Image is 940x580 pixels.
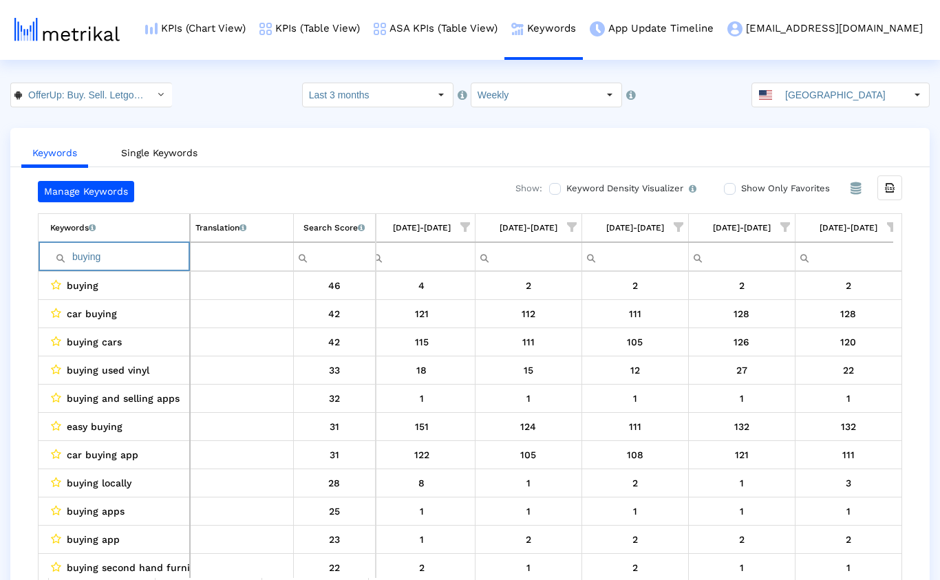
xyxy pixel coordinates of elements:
div: 9/13/25 [374,502,470,520]
div: 10/4/25 [694,333,790,351]
div: 23 [299,530,371,548]
div: 25 [299,502,371,520]
img: kpi-chart-menu-icon.png [145,23,158,34]
div: 31 [299,418,371,436]
div: 10/11/25 [800,474,897,492]
td: Column Search Score [293,214,376,242]
div: 9/27/25 [587,361,683,379]
span: buying apps [67,502,125,520]
span: car buying [67,305,117,323]
input: Filter cell [795,246,902,268]
span: Show filter options for column '09/14/25-09/20/25' [567,222,577,232]
td: Filter cell [368,242,475,271]
span: buying app [67,530,120,548]
td: Column 09/14/25-09/20/25 [475,214,581,242]
span: car buying app [67,446,138,464]
div: 32 [299,389,371,407]
div: [DATE]-[DATE] [820,219,877,237]
div: 9/20/25 [480,277,577,294]
td: Column 09/28/25-10/04/25 [688,214,795,242]
span: Show filter options for column '09/21/25-09/27/25' [674,222,683,232]
div: 9/27/25 [587,418,683,436]
div: Select [598,83,621,107]
div: 10/11/25 [800,333,897,351]
div: 9/27/25 [587,277,683,294]
td: Column 09/21/25-09/27/25 [581,214,688,242]
div: Keywords [50,219,96,237]
td: Column 09/07/25-09/13/25 [368,214,475,242]
span: easy buying [67,418,122,436]
td: Column 10/05/25-10/11/25 [795,214,901,242]
div: 9/13/25 [374,389,470,407]
div: 10/4/25 [694,446,790,464]
label: Keyword Density Visualizer [563,181,696,196]
div: 9/27/25 [587,389,683,407]
div: [DATE]-[DATE] [393,219,451,237]
div: 10/11/25 [800,389,897,407]
input: Filter cell [369,246,475,268]
img: metrical-logo-light.png [14,18,120,41]
div: Select [906,83,929,107]
div: 9/13/25 [374,333,470,351]
div: 9/20/25 [480,305,577,323]
div: 9/20/25 [480,418,577,436]
div: 10/11/25 [800,559,897,577]
span: buying locally [67,474,131,492]
img: my-account-menu-icon.png [727,21,743,36]
div: 9/20/25 [480,502,577,520]
div: 10/4/25 [694,502,790,520]
div: 9/20/25 [480,333,577,351]
td: Filter cell [190,242,293,271]
div: 9/13/25 [374,474,470,492]
div: 10/4/25 [694,305,790,323]
div: 9/27/25 [587,502,683,520]
img: kpi-table-menu-icon.png [259,23,272,35]
div: [DATE]-[DATE] [500,219,557,237]
div: 9/20/25 [480,474,577,492]
a: Single Keywords [110,140,209,166]
div: [DATE]-[DATE] [713,219,771,237]
div: 10/11/25 [800,361,897,379]
img: kpi-table-menu-icon.png [374,23,386,35]
div: 10/11/25 [800,277,897,294]
div: 9/20/25 [480,559,577,577]
label: Show Only Favorites [738,181,830,196]
td: Filter cell [688,242,795,271]
div: 10/11/25 [800,446,897,464]
td: Filter cell [581,242,688,271]
td: Filter cell [795,242,901,271]
div: [DATE]-[DATE] [606,219,664,237]
span: buying used vinyl [67,361,149,379]
div: 22 [299,559,371,577]
div: 10/4/25 [694,530,790,548]
span: buying second hand furniture [67,559,210,577]
div: Show: [502,181,542,202]
div: 9/27/25 [587,305,683,323]
td: Filter cell [475,242,581,271]
td: Column Keyword [39,214,190,242]
div: 10/11/25 [800,305,897,323]
div: 9/13/25 [374,361,470,379]
div: 10/4/25 [694,389,790,407]
div: 10/11/25 [800,530,897,548]
div: 9/20/25 [480,446,577,464]
span: buying [67,277,98,294]
input: Filter cell [476,246,581,268]
img: keywords.png [511,23,524,35]
div: 9/27/25 [587,530,683,548]
div: Export all data [877,175,902,200]
input: Filter cell [689,246,795,268]
div: Select [429,83,453,107]
div: 9/20/25 [480,361,577,379]
td: Column Translation [190,214,293,242]
div: 42 [299,305,371,323]
div: 10/11/25 [800,418,897,436]
input: Filter cell [191,246,293,268]
input: Filter cell [294,246,376,268]
a: Manage Keywords [38,181,134,202]
input: Filter cell [582,246,688,268]
div: 9/27/25 [587,446,683,464]
div: 9/13/25 [374,418,470,436]
div: 9/13/25 [374,446,470,464]
td: Filter cell [293,242,376,271]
